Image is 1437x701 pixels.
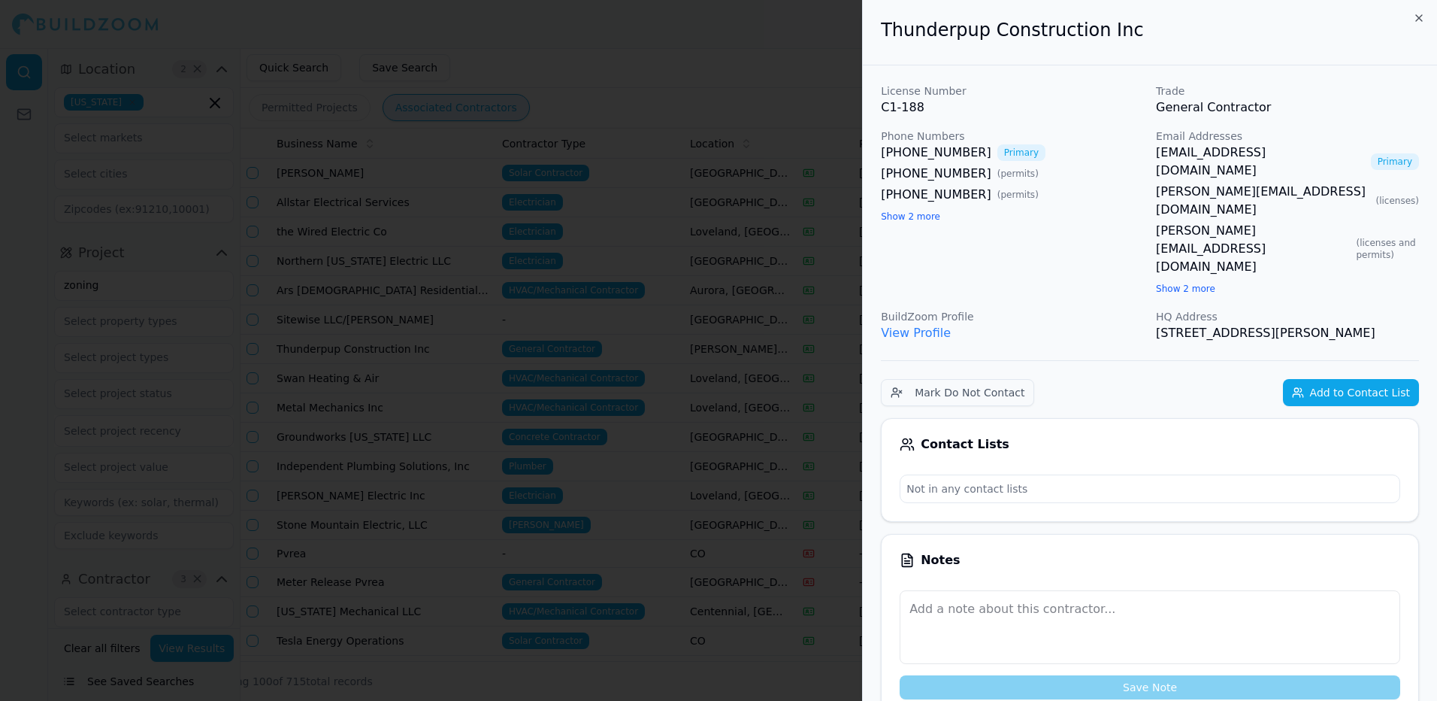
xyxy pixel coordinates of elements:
[1356,237,1419,261] span: ( licenses and permits )
[1156,129,1419,144] p: Email Addresses
[1156,183,1369,219] a: [PERSON_NAME][EMAIL_ADDRESS][DOMAIN_NAME]
[881,83,1144,99] p: License Number
[997,189,1039,201] span: ( permits )
[881,144,991,162] a: [PHONE_NUMBER]
[1156,324,1419,342] p: [STREET_ADDRESS][PERSON_NAME]
[997,144,1045,161] span: Primary
[1156,144,1365,180] a: [EMAIL_ADDRESS][DOMAIN_NAME]
[881,211,940,223] button: Show 2 more
[1156,309,1419,324] p: HQ Address
[881,129,1144,144] p: Phone Numbers
[881,165,991,183] a: [PHONE_NUMBER]
[1156,222,1350,276] a: [PERSON_NAME][EMAIL_ADDRESS][DOMAIN_NAME]
[881,379,1034,406] button: Mark Do Not Contact
[881,99,1144,117] p: C1-188
[1371,153,1419,170] span: Primary
[1156,83,1419,99] p: Trade
[997,168,1039,180] span: ( permits )
[881,18,1419,42] h2: Thunderpup Construction Inc
[1156,99,1419,117] p: General Contractor
[1375,195,1419,207] span: ( licenses )
[900,437,1400,452] div: Contact Lists
[900,553,1400,568] div: Notes
[881,186,991,204] a: [PHONE_NUMBER]
[1283,379,1419,406] button: Add to Contact List
[900,475,1399,502] p: Not in any contact lists
[1156,283,1215,295] button: Show 2 more
[881,326,951,340] a: View Profile
[881,309,1144,324] p: BuildZoom Profile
